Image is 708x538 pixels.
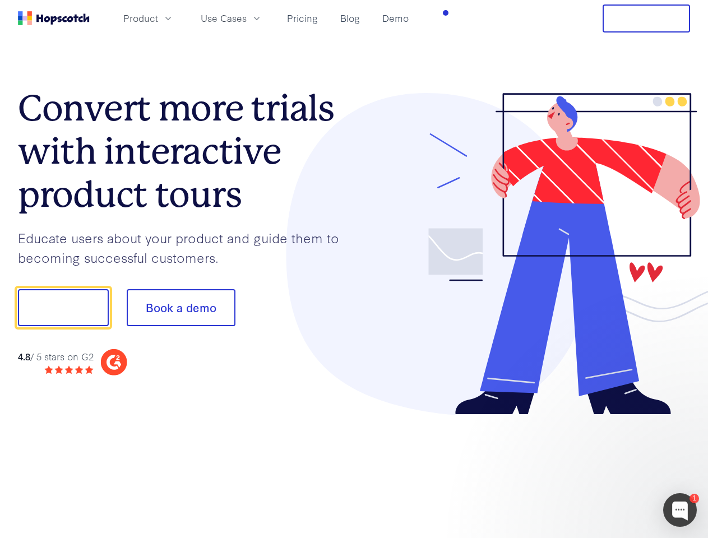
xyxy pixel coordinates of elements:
button: Book a demo [127,289,235,326]
button: Product [117,9,181,27]
button: Show me! [18,289,109,326]
a: Demo [378,9,413,27]
a: Pricing [283,9,322,27]
span: Product [123,11,158,25]
strong: 4.8 [18,350,30,363]
button: Use Cases [194,9,269,27]
button: Free Trial [603,4,690,33]
a: Home [18,11,90,25]
a: Blog [336,9,364,27]
p: Educate users about your product and guide them to becoming successful customers. [18,228,354,267]
span: Use Cases [201,11,247,25]
h1: Convert more trials with interactive product tours [18,87,354,216]
div: 1 [690,494,699,503]
div: / 5 stars on G2 [18,350,94,364]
